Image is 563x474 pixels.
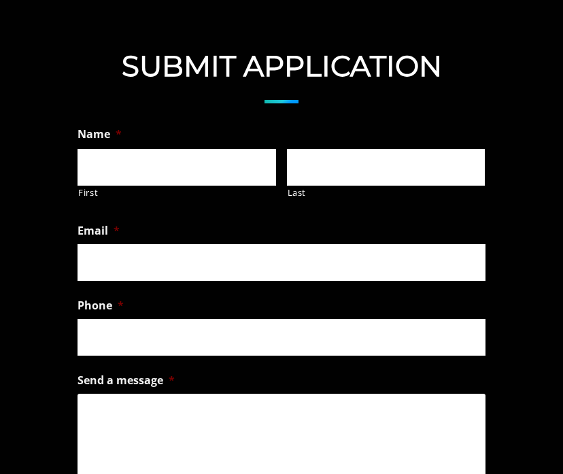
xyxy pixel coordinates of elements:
label: Phone [78,299,124,313]
label: Last [288,186,485,200]
label: First [78,186,276,200]
label: Email [78,224,120,238]
label: Name [78,127,122,141]
iframe: Chat Widget [495,409,563,474]
label: Send a message [78,373,175,388]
